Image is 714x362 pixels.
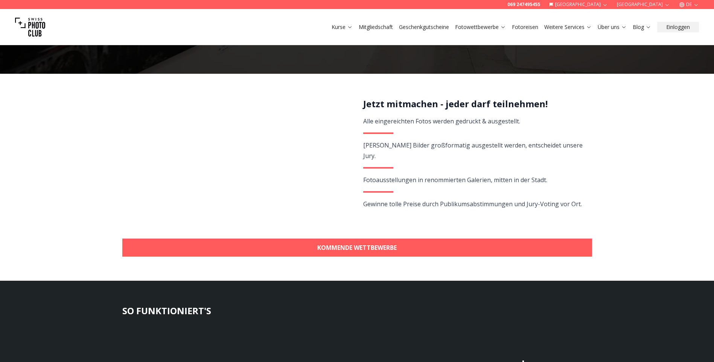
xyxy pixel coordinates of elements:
a: Weitere Services [544,23,592,31]
a: Über uns [598,23,627,31]
button: Weitere Services [541,22,595,32]
h3: SO FUNKTIONIERT'S [122,305,592,317]
button: Einloggen [657,22,699,32]
button: Fotoreisen [509,22,541,32]
span: Alle eingereichten Fotos werden gedruckt & ausgestellt. [363,117,520,125]
a: KOMMENDE WETTBEWERBE [122,239,592,257]
img: Swiss photo club [15,12,45,42]
a: Fotoreisen [512,23,538,31]
button: Fotowettbewerbe [452,22,509,32]
span: [PERSON_NAME] Bilder großformatig ausgestellt werden, entscheidet unsere Jury. [363,141,583,160]
span: Fotoausstellungen in renommierten Galerien, mitten in der Stadt. [363,176,547,184]
a: Blog [633,23,651,31]
a: Fotowettbewerbe [455,23,506,31]
button: Mitgliedschaft [356,22,396,32]
button: Kurse [329,22,356,32]
h2: Jetzt mitmachen - jeder darf teilnehmen! [363,98,583,110]
span: Gewinne tolle Preise durch Publikumsabstimmungen und Jury-Voting vor Ort. [363,200,582,208]
a: 069 247495455 [507,2,540,8]
a: Geschenkgutscheine [399,23,449,31]
a: Kurse [332,23,353,31]
button: Über uns [595,22,630,32]
a: Mitgliedschaft [359,23,393,31]
button: Blog [630,22,654,32]
button: Geschenkgutscheine [396,22,452,32]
